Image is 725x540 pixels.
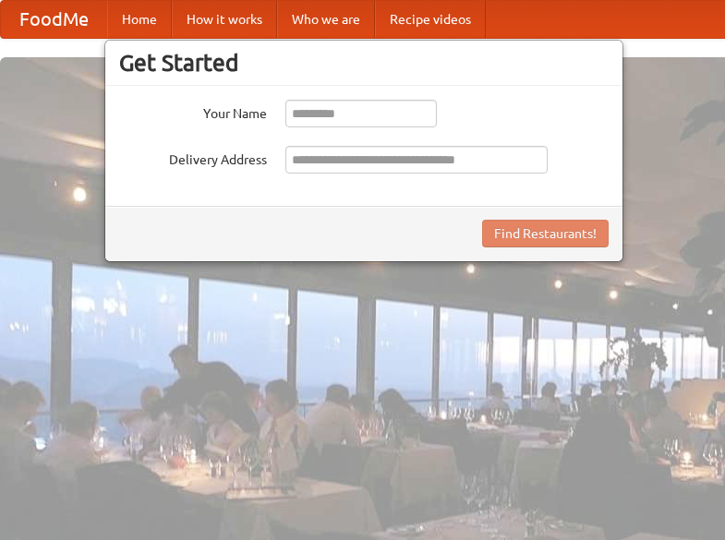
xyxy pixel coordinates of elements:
[1,1,107,38] a: FoodMe
[119,100,267,123] label: Your Name
[375,1,486,38] a: Recipe videos
[107,1,172,38] a: Home
[277,1,375,38] a: Who we are
[119,49,609,77] h3: Get Started
[119,146,267,169] label: Delivery Address
[172,1,277,38] a: How it works
[482,220,609,247] button: Find Restaurants!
